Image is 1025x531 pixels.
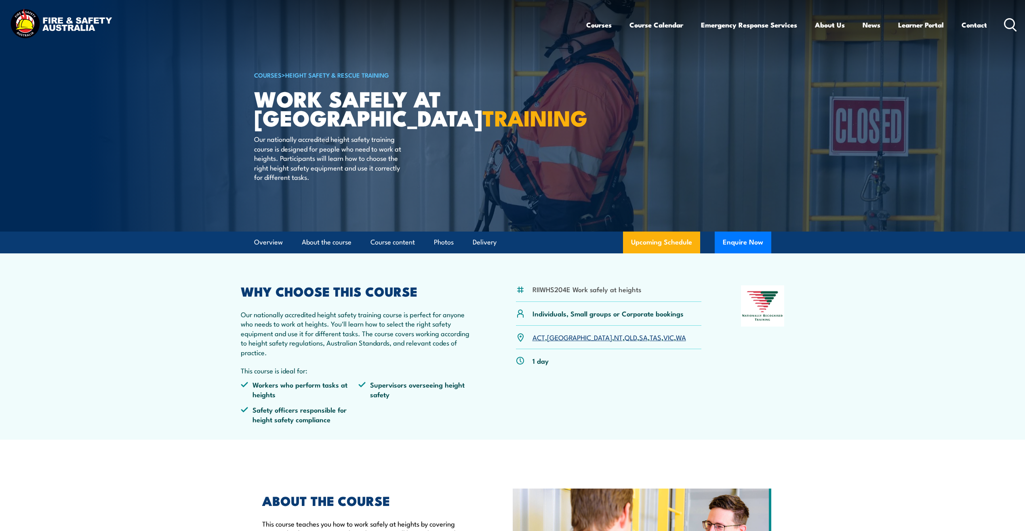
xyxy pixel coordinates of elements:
[614,332,623,342] a: NT
[482,100,587,134] strong: TRAINING
[241,366,477,375] p: This course is ideal for:
[241,285,477,297] h2: WHY CHOOSE THIS COURSE
[254,70,454,80] h6: >
[262,495,476,506] h2: ABOUT THE COURSE
[863,14,880,36] a: News
[898,14,944,36] a: Learner Portal
[532,356,549,365] p: 1 day
[241,380,359,399] li: Workers who perform tasks at heights
[676,332,686,342] a: WA
[650,332,661,342] a: TAS
[586,14,612,36] a: Courses
[532,284,641,294] li: RIIWHS204E Work safely at heights
[532,333,686,342] p: , , , , , , ,
[639,332,648,342] a: SA
[241,405,359,424] li: Safety officers responsible for height safety compliance
[254,232,283,253] a: Overview
[358,380,476,399] li: Supervisors overseeing height safety
[241,310,477,357] p: Our nationally accredited height safety training course is perfect for anyone who needs to work a...
[629,14,683,36] a: Course Calendar
[434,232,454,253] a: Photos
[254,89,454,126] h1: Work Safely at [GEOGRAPHIC_DATA]
[254,134,402,181] p: Our nationally accredited height safety training course is designed for people who need to work a...
[302,232,351,253] a: About the course
[370,232,415,253] a: Course content
[532,309,684,318] p: Individuals, Small groups or Corporate bookings
[962,14,987,36] a: Contact
[532,332,545,342] a: ACT
[741,285,785,327] img: Nationally Recognised Training logo.
[625,332,637,342] a: QLD
[815,14,845,36] a: About Us
[623,232,700,253] a: Upcoming Schedule
[285,70,389,79] a: Height Safety & Rescue Training
[254,70,282,79] a: COURSES
[663,332,674,342] a: VIC
[473,232,497,253] a: Delivery
[547,332,612,342] a: [GEOGRAPHIC_DATA]
[715,232,771,253] button: Enquire Now
[701,14,797,36] a: Emergency Response Services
